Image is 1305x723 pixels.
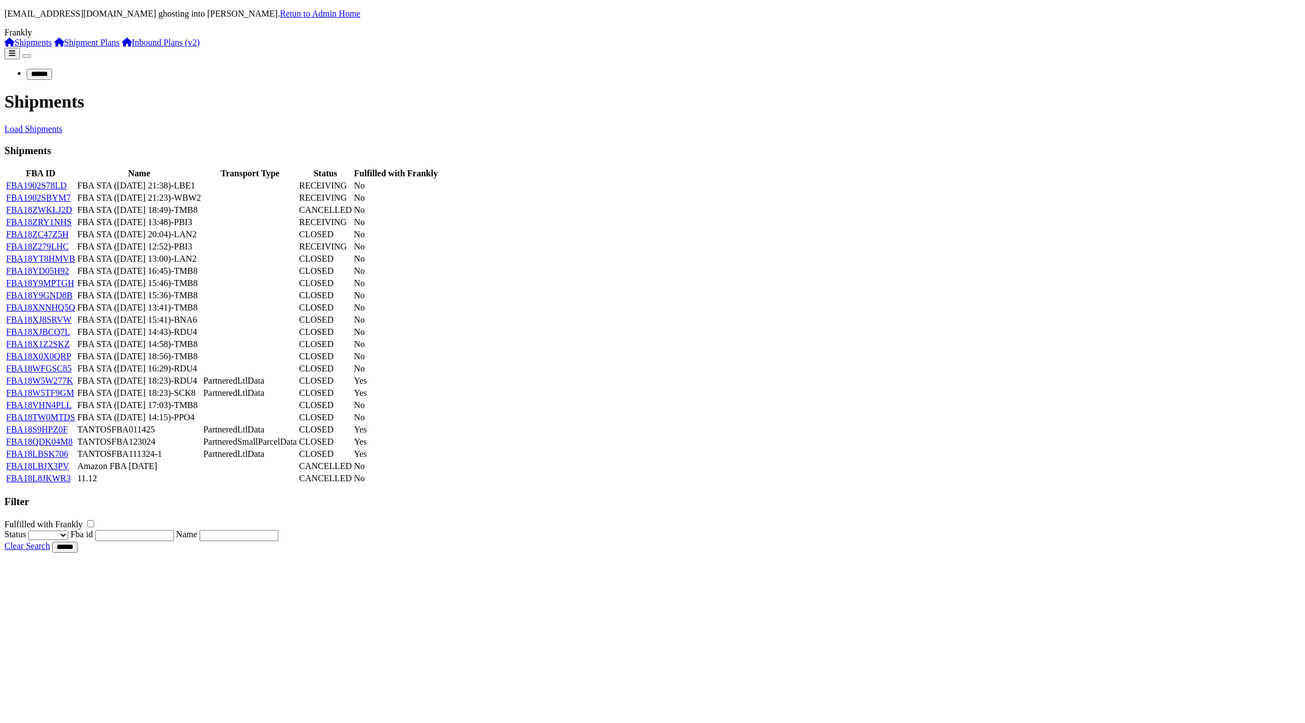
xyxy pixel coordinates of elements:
[354,473,439,484] td: No
[6,193,70,202] a: FBA1902SBYM7
[298,351,352,362] td: CLOSED
[77,302,201,313] td: FBA STA ([DATE] 13:41)-TMB8
[298,302,352,313] td: CLOSED
[6,425,68,434] a: FBA18S9HPZ0F
[6,327,70,337] a: FBA18XJBCQ7L
[298,168,352,179] th: Status
[354,266,439,277] td: No
[77,473,201,484] td: 11.12
[298,290,352,301] td: CLOSED
[77,461,201,472] td: Amazon FBA [DATE]
[298,327,352,338] td: CLOSED
[354,436,439,447] td: Yes
[354,363,439,374] td: No
[77,400,201,411] td: FBA STA ([DATE] 17:03)-TMB8
[6,242,69,251] a: FBA18Z279LHC
[298,473,352,484] td: CANCELLED
[6,217,72,227] a: FBA18ZRY1NHS
[298,241,352,252] td: RECEIVING
[54,38,120,47] a: Shipment Plans
[4,520,83,529] label: Fulfilled with Frankly
[298,449,352,460] td: CLOSED
[77,424,201,435] td: TANTOSFBA011425
[4,145,1301,157] h3: Shipments
[298,278,352,289] td: CLOSED
[6,352,71,361] a: FBA18X0X0QRP
[77,339,201,350] td: FBA STA ([DATE] 14:58)-TMB8
[4,541,50,551] a: Clear Search
[77,314,201,325] td: FBA STA ([DATE] 15:41)-BNA6
[298,229,352,240] td: CLOSED
[77,436,201,447] td: TANTOSFBA123024
[354,314,439,325] td: No
[6,388,74,398] a: FBA18W5TF9GM
[4,9,1301,19] p: [EMAIL_ADDRESS][DOMAIN_NAME] ghosting into [PERSON_NAME].
[354,192,439,203] td: No
[203,168,298,179] th: Transport Type
[6,168,75,179] th: FBA ID
[4,529,26,539] label: Status
[203,375,298,386] td: PartneredLtlData
[6,339,70,349] a: FBA18X1Z2SKZ
[354,461,439,472] td: No
[298,424,352,435] td: CLOSED
[6,315,72,324] a: FBA18XJ8SRVW
[354,229,439,240] td: No
[203,436,298,447] td: PartneredSmallParcelData
[298,180,352,191] td: RECEIVING
[6,364,72,373] a: FBA18WFGSC85
[77,412,201,423] td: FBA STA ([DATE] 14:15)-PPO4
[77,192,201,203] td: FBA STA ([DATE] 21:23)-WBW2
[354,290,439,301] td: No
[77,168,201,179] th: Name
[298,461,352,472] td: CANCELLED
[77,205,201,216] td: FBA STA ([DATE] 18:49)-TMB8
[298,412,352,423] td: CLOSED
[77,351,201,362] td: FBA STA ([DATE] 18:56)-TMB8
[354,424,439,435] td: Yes
[354,180,439,191] td: No
[354,302,439,313] td: No
[77,327,201,338] td: FBA STA ([DATE] 14:43)-RDU4
[77,180,201,191] td: FBA STA ([DATE] 21:38)-LBE1
[354,253,439,264] td: No
[6,376,73,385] a: FBA18W5W277K
[203,388,298,399] td: PartneredLtlData
[77,241,201,252] td: FBA STA ([DATE] 12:52)-PBI3
[298,375,352,386] td: CLOSED
[77,290,201,301] td: FBA STA ([DATE] 15:36)-TMB8
[6,303,75,312] a: FBA18XNNHQ5Q
[77,375,201,386] td: FBA STA ([DATE] 18:23)-RDU4
[298,363,352,374] td: CLOSED
[77,388,201,399] td: FBA STA ([DATE] 18:23)-SCK8
[77,217,201,228] td: FBA STA ([DATE] 13:48)-PBI3
[354,241,439,252] td: No
[77,449,201,460] td: TANTOSFBA111324-1
[203,424,298,435] td: PartneredLtlData
[354,327,439,338] td: No
[298,205,352,216] td: CANCELLED
[122,38,200,47] a: Inbound Plans (v2)
[298,388,352,399] td: CLOSED
[77,266,201,277] td: FBA STA ([DATE] 16:45)-TMB8
[6,473,70,483] a: FBA18L8JKWR3
[70,529,93,539] label: Fba id
[298,217,352,228] td: RECEIVING
[354,400,439,411] td: No
[6,413,75,422] a: FBA18TW0MTDS
[298,314,352,325] td: CLOSED
[4,38,52,47] a: Shipments
[298,400,352,411] td: CLOSED
[77,363,201,374] td: FBA STA ([DATE] 16:29)-RDU4
[6,254,75,263] a: FBA18YT8HMVB
[77,253,201,264] td: FBA STA ([DATE] 13:00)-LAN2
[298,253,352,264] td: CLOSED
[354,168,439,179] th: Fulfilled with Frankly
[354,449,439,460] td: Yes
[4,91,1301,112] h1: Shipments
[203,449,298,460] td: PartneredLtlData
[4,496,1301,508] h3: Filter
[6,181,67,190] a: FBA1902S78LD
[354,351,439,362] td: No
[77,229,201,240] td: FBA STA ([DATE] 20:04)-LAN2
